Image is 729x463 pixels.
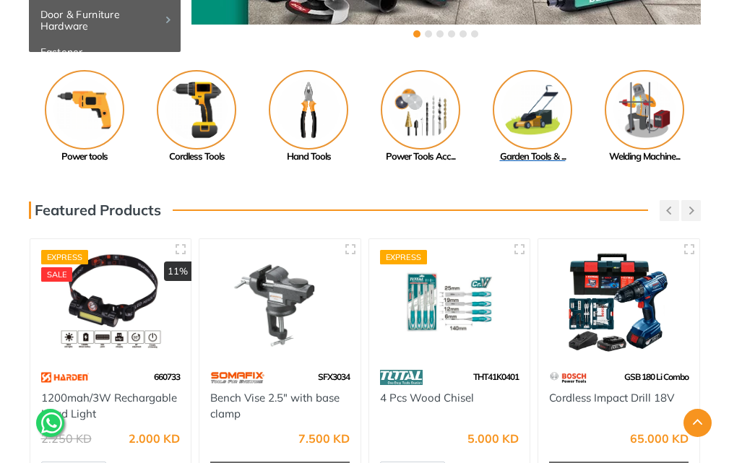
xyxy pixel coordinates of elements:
[210,250,350,354] img: Royal Tools - Bench Vise 2.5
[549,365,587,390] img: 55.webp
[589,150,701,164] div: Welding Machine...
[473,371,519,382] span: THT41K0401
[589,70,701,164] a: Welding Machine...
[41,391,177,421] a: 1200mah/3W Rechargable Head Light
[549,391,674,404] a: Cordless Impact Drill 18V
[549,250,689,354] img: Royal Tools - Cordless Impact Drill 18V
[365,150,477,164] div: Power Tools Acc...
[477,70,589,164] a: Garden Tools & ...
[630,433,689,444] div: 65.000 KD
[380,250,428,264] div: Express
[253,70,365,164] a: Hand Tools
[624,371,689,382] span: GSB 180 Li Combo
[605,70,684,150] img: Royal - Welding Machine & Tools
[380,250,519,354] img: Royal Tools - 4 Pcs Wood Chisel
[29,202,161,219] h3: Featured Products
[380,391,474,404] a: 4 Pcs Wood Chisel
[29,39,181,65] a: Fastener
[467,433,519,444] div: 5.000 KD
[164,261,191,282] div: 11%
[210,391,340,421] a: Bench Vise 2.5" with base clamp
[45,70,124,150] img: Royal - Power tools
[129,433,180,444] div: 2.000 KD
[493,70,572,150] img: Royal - Garden Tools & Accessories
[41,433,92,444] div: 2.250 KD
[157,70,236,150] img: Royal - Cordless Tools
[29,1,181,39] a: Door & Furniture Hardware
[381,70,460,150] img: Royal - Power Tools Accessories
[380,365,423,390] img: 86.webp
[141,70,253,164] a: Cordless Tools
[141,150,253,164] div: Cordless Tools
[41,250,181,354] img: Royal Tools - 1200mah/3W Rechargable Head Light
[253,150,365,164] div: Hand Tools
[477,150,589,164] div: Garden Tools & ...
[154,371,180,382] span: 660733
[365,70,477,164] a: Power Tools Acc...
[29,150,141,164] div: Power tools
[41,365,90,390] img: 121.webp
[318,371,350,382] span: SFX3034
[41,267,73,282] div: SALE
[269,70,348,150] img: Royal - Hand Tools
[29,70,141,164] a: Power tools
[210,365,264,390] img: 60.webp
[41,250,89,264] div: Express
[298,433,350,444] div: 7.500 KD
